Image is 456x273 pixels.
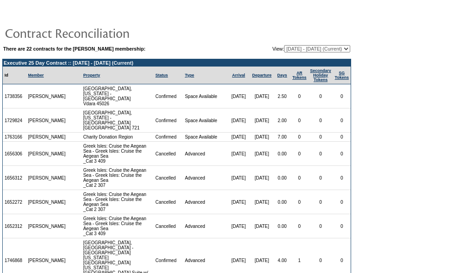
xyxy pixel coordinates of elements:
[333,190,351,214] td: 0
[335,71,349,80] a: SGTokens
[3,84,26,108] td: 1738356
[183,214,227,238] td: Advanced
[183,166,227,190] td: Advanced
[154,166,183,190] td: Cancelled
[183,84,227,108] td: Space Available
[333,108,351,133] td: 0
[274,166,291,190] td: 0.00
[274,142,291,166] td: 0.00
[274,108,291,133] td: 2.00
[274,133,291,142] td: 7.00
[227,108,249,133] td: [DATE]
[155,73,168,77] a: Status
[333,142,351,166] td: 0
[3,133,26,142] td: 1763166
[250,166,274,190] td: [DATE]
[3,108,26,133] td: 1729824
[83,73,100,77] a: Property
[228,45,350,52] td: View:
[308,108,333,133] td: 0
[81,166,153,190] td: Greek Isles: Cruise the Aegean Sea - Greek Isles: Cruise the Aegean Sea _Cat 2 307
[227,133,249,142] td: [DATE]
[3,166,26,190] td: 1656312
[274,190,291,214] td: 0.00
[333,214,351,238] td: 0
[26,190,68,214] td: [PERSON_NAME]
[26,142,68,166] td: [PERSON_NAME]
[26,84,68,108] td: [PERSON_NAME]
[252,73,272,77] a: Departure
[333,84,351,108] td: 0
[277,73,287,77] a: Days
[333,166,351,190] td: 0
[3,190,26,214] td: 1652272
[154,84,183,108] td: Confirmed
[81,84,153,108] td: [GEOGRAPHIC_DATA], [US_STATE] - [GEOGRAPHIC_DATA] Vdara 45026
[250,133,274,142] td: [DATE]
[227,84,249,108] td: [DATE]
[250,214,274,238] td: [DATE]
[227,142,249,166] td: [DATE]
[333,133,351,142] td: 0
[154,133,183,142] td: Confirmed
[183,133,227,142] td: Space Available
[154,108,183,133] td: Confirmed
[290,166,308,190] td: 0
[3,46,145,52] b: There are 22 contracts for the [PERSON_NAME] membership:
[250,108,274,133] td: [DATE]
[183,142,227,166] td: Advanced
[154,142,183,166] td: Cancelled
[308,214,333,238] td: 0
[290,190,308,214] td: 0
[154,214,183,238] td: Cancelled
[292,71,306,80] a: ARTokens
[308,166,333,190] td: 0
[26,166,68,190] td: [PERSON_NAME]
[227,190,249,214] td: [DATE]
[81,214,153,238] td: Greek Isles: Cruise the Aegean Sea - Greek Isles: Cruise the Aegean Sea _Cat 3 409
[3,214,26,238] td: 1652312
[227,166,249,190] td: [DATE]
[310,68,331,82] a: Secondary HolidayTokens
[290,84,308,108] td: 0
[290,133,308,142] td: 0
[290,214,308,238] td: 0
[250,190,274,214] td: [DATE]
[26,133,68,142] td: [PERSON_NAME]
[308,142,333,166] td: 0
[81,142,153,166] td: Greek Isles: Cruise the Aegean Sea - Greek Isles: Cruise the Aegean Sea _Cat 3 409
[308,84,333,108] td: 0
[3,142,26,166] td: 1656306
[28,73,44,77] a: Member
[81,190,153,214] td: Greek Isles: Cruise the Aegean Sea - Greek Isles: Cruise the Aegean Sea _Cat 2 307
[26,108,68,133] td: [PERSON_NAME]
[3,59,351,67] td: Executive 25 Day Contract :: [DATE] - [DATE] (Current)
[290,142,308,166] td: 0
[274,214,291,238] td: 0.00
[5,24,187,42] img: pgTtlContractReconciliation.gif
[227,214,249,238] td: [DATE]
[26,214,68,238] td: [PERSON_NAME]
[154,190,183,214] td: Cancelled
[183,108,227,133] td: Space Available
[185,73,194,77] a: Type
[183,190,227,214] td: Advanced
[308,190,333,214] td: 0
[308,133,333,142] td: 0
[81,108,153,133] td: [GEOGRAPHIC_DATA], [US_STATE] - [GEOGRAPHIC_DATA] [GEOGRAPHIC_DATA] 721
[250,84,274,108] td: [DATE]
[250,142,274,166] td: [DATE]
[3,67,26,84] td: Id
[232,73,245,77] a: Arrival
[274,84,291,108] td: 2.50
[290,108,308,133] td: 0
[81,133,153,142] td: Charity Donation Region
